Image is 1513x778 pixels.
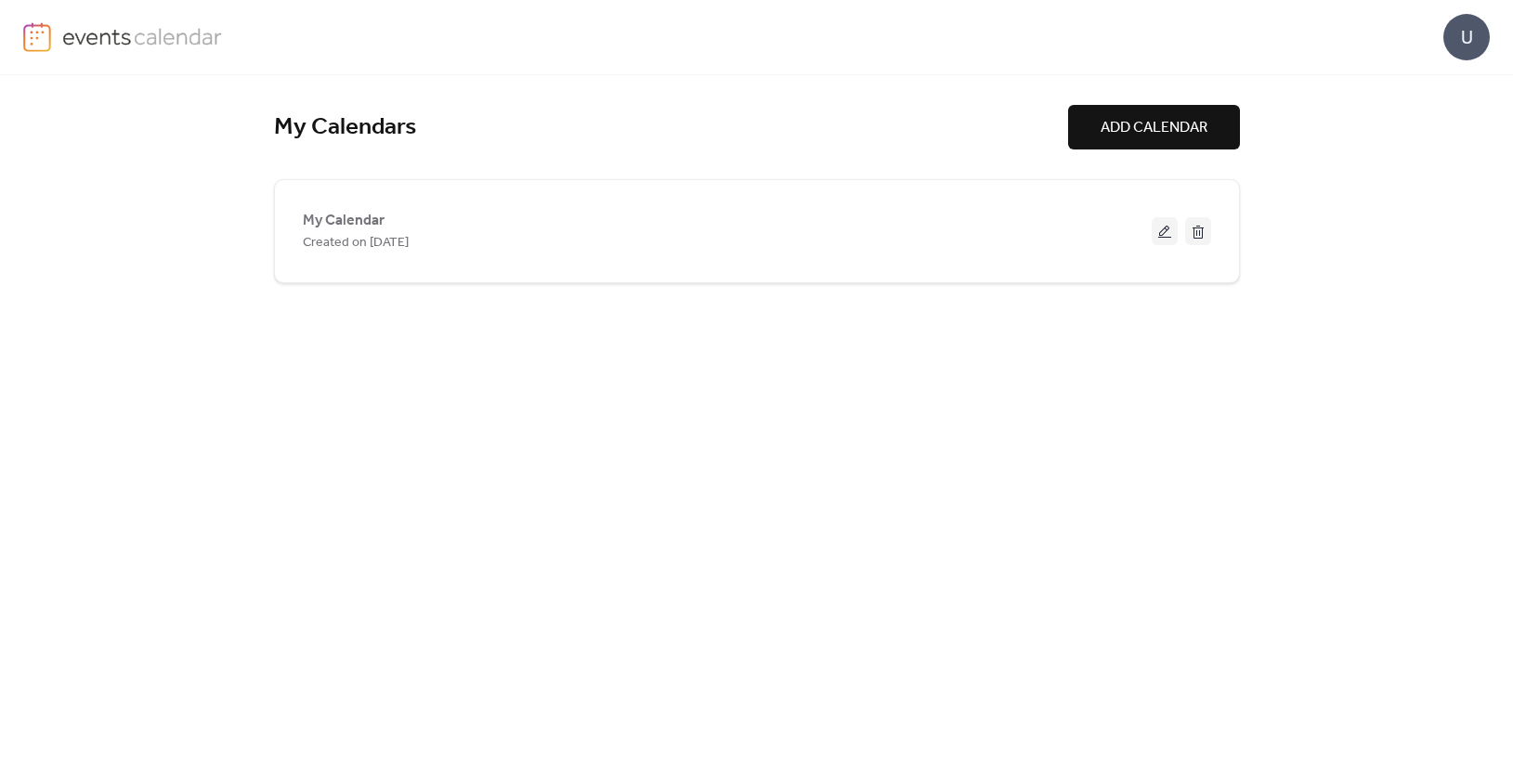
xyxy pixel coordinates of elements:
span: ADD CALENDAR [1101,117,1207,139]
img: logo-type [62,22,223,50]
div: U [1443,14,1490,60]
span: Created on [DATE] [303,232,409,254]
button: ADD CALENDAR [1068,105,1240,149]
img: logo [23,22,51,52]
div: My Calendars [274,112,1068,143]
a: My Calendar [303,215,385,226]
span: My Calendar [303,210,385,232]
